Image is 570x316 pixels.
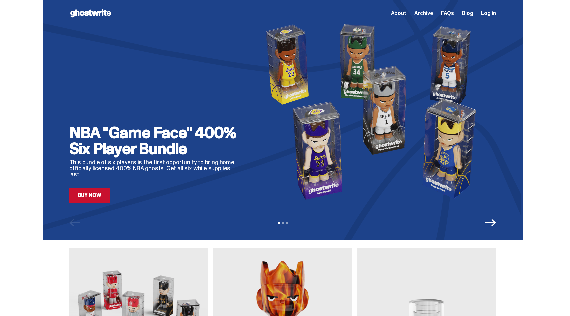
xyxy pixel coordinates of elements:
button: Next [485,217,496,228]
p: This bundle of six players is the first opportunity to bring home officially licensed 400% NBA gh... [69,159,243,177]
button: View slide 1 [278,222,280,224]
a: Archive [414,11,433,16]
a: Blog [462,11,473,16]
img: NBA "Game Face" 400% Six Player Bundle [253,21,496,203]
button: View slide 3 [286,222,288,224]
a: About [391,11,406,16]
button: View slide 2 [282,222,284,224]
a: Log in [481,11,496,16]
a: Buy Now [69,188,110,203]
a: FAQs [441,11,454,16]
h2: NBA "Game Face" 400% Six Player Bundle [69,125,243,157]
